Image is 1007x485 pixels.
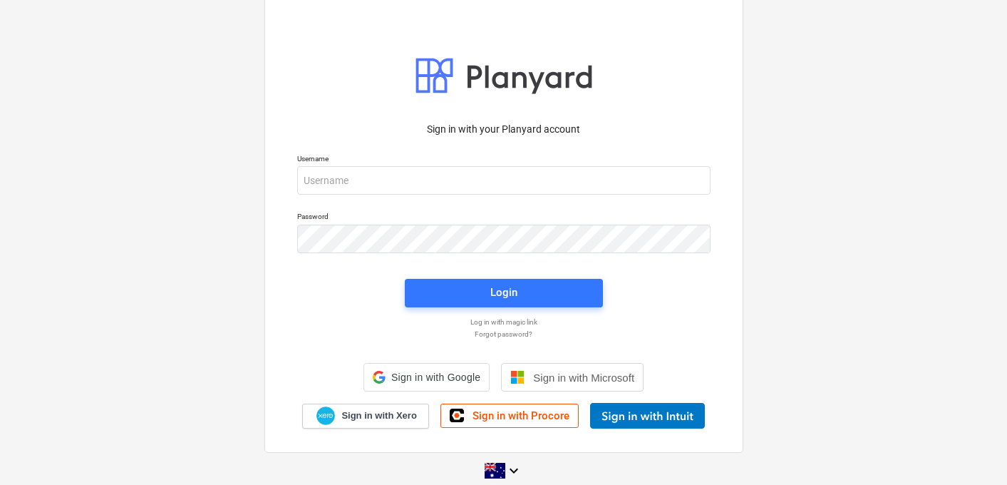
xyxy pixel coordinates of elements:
[533,372,634,384] span: Sign in with Microsoft
[363,363,490,392] div: Sign in with Google
[297,212,711,224] p: Password
[472,409,569,422] span: Sign in with Procore
[297,122,711,137] p: Sign in with your Planyard account
[316,407,335,426] img: Xero logo
[297,154,711,166] p: Username
[297,166,711,195] input: Username
[505,462,522,479] i: keyboard_arrow_down
[302,404,429,429] a: Sign in with Xero
[290,330,718,339] a: Forgot password?
[391,372,480,383] span: Sign in with Google
[405,279,603,307] button: Login
[510,370,525,384] img: Microsoft logo
[440,404,579,428] a: Sign in with Procore
[341,409,416,422] span: Sign in with Xero
[290,317,718,327] a: Log in with magic link
[490,283,517,302] div: Login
